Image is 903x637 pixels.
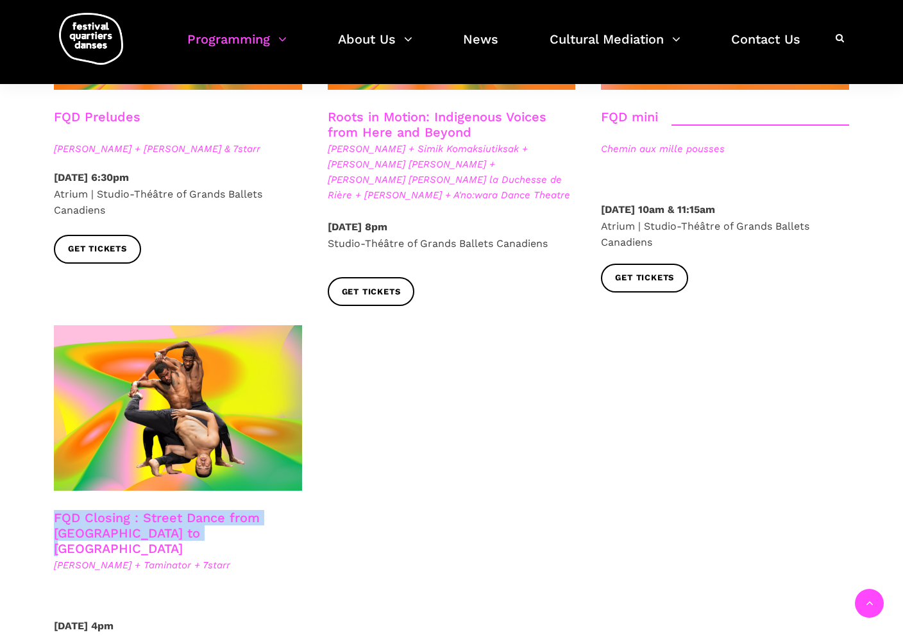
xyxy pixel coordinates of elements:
a: About Us [338,28,412,66]
strong: [DATE] 8pm [328,221,387,233]
span: Chemin aux mille pousses [601,141,849,157]
a: Get tickets [54,235,141,264]
span: Get tickets [68,242,127,256]
a: Get tickets [601,264,688,293]
span: [PERSON_NAME] + [PERSON_NAME] & 7starr [54,141,302,157]
span: Get tickets [615,271,674,285]
a: News [463,28,498,66]
img: logo-fqd-med [59,13,123,65]
strong: [DATE] 4pm [54,620,114,632]
a: FQD Preludes [54,109,140,124]
a: FQD mini [601,109,658,124]
a: Contact Us [731,28,800,66]
span: Get tickets [342,285,401,299]
p: Atrium | Studio-Théâtre of Grands Ballets Canadiens [54,169,302,219]
p: Studio-Théâtre of Grands Ballets Canadiens [328,219,576,251]
a: Get tickets [328,277,415,306]
strong: [DATE] 6:30pm [54,171,129,183]
p: Atrium | Studio-Théâtre of Grands Ballets Canadiens [601,201,849,251]
a: Roots in Motion: Indigenous Voices from Here and Beyond [328,109,546,140]
a: Programming [187,28,287,66]
a: FQD Closing : Street Dance from [GEOGRAPHIC_DATA] to [GEOGRAPHIC_DATA] [54,510,260,556]
span: [PERSON_NAME] + Simik Komaksiutiksak + [PERSON_NAME] [PERSON_NAME] + [PERSON_NAME] [PERSON_NAME] ... [328,141,576,203]
span: [PERSON_NAME] + Taminator + 7starr [54,557,302,573]
a: Cultural Mediation [550,28,680,66]
strong: [DATE] 10am & 11:15am [601,203,715,216]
